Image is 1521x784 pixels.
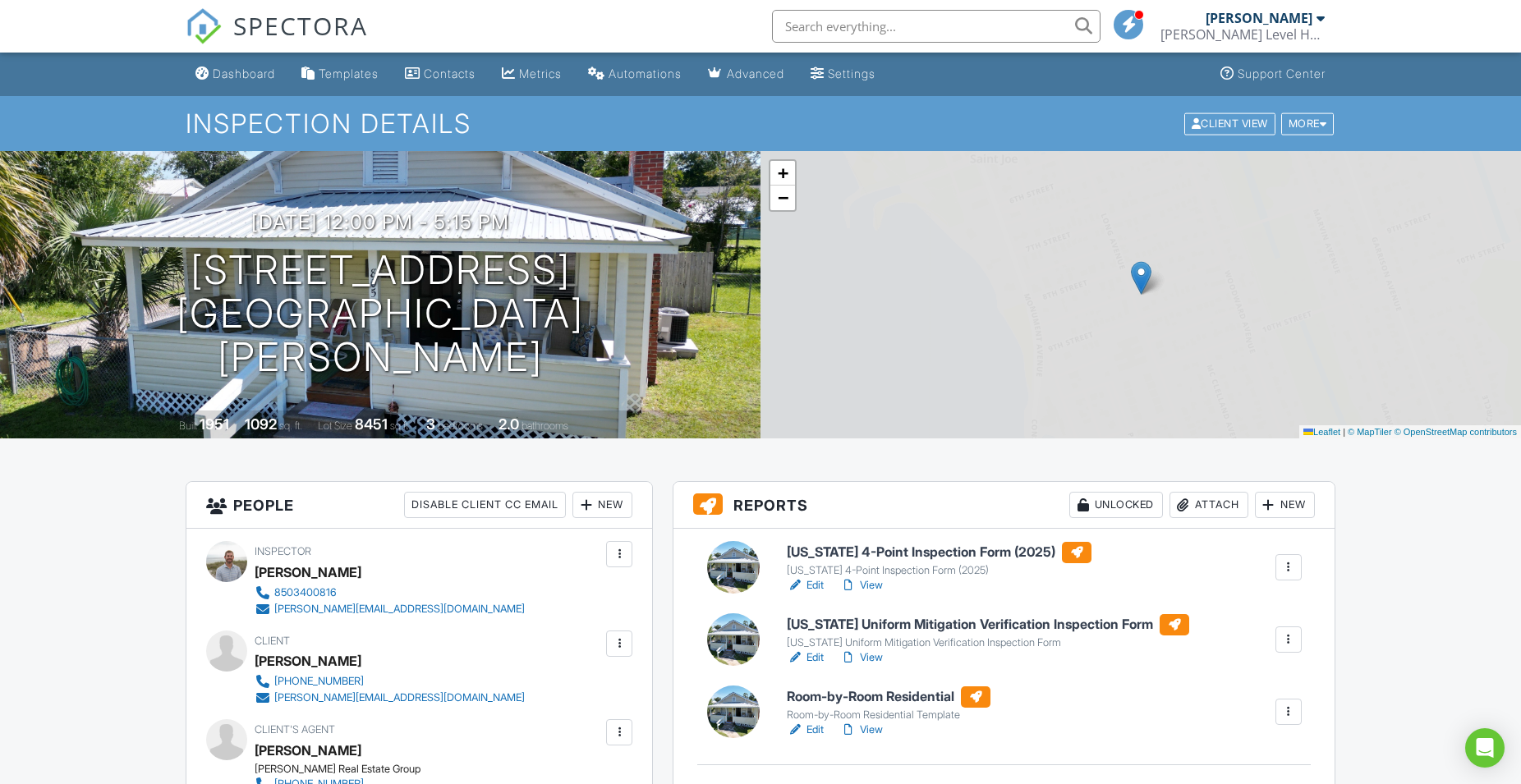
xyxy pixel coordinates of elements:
a: [PHONE_NUMBER] [255,673,525,690]
a: [PERSON_NAME][EMAIL_ADDRESS][DOMAIN_NAME] [255,690,525,706]
span: Lot Size [318,420,352,432]
span: Client [255,635,290,647]
a: Client View [1183,117,1280,129]
div: Seay Level Home Inspections, LLC [1160,26,1325,43]
h6: Room-by-Room Residential [787,686,990,708]
h6: [US_STATE] 4-Point Inspection Form (2025) [787,542,1091,563]
div: Advanced [727,66,784,80]
div: [PERSON_NAME][EMAIL_ADDRESS][DOMAIN_NAME] [274,603,525,616]
div: Open Intercom Messenger [1465,728,1505,768]
div: New [1255,492,1315,518]
a: View [840,577,883,594]
span: SPECTORA [233,8,368,43]
a: Settings [804,59,882,89]
a: [PERSON_NAME][EMAIL_ADDRESS][DOMAIN_NAME] [255,601,525,617]
div: Unlocked [1069,492,1163,518]
span: − [778,187,788,208]
span: sq.ft. [390,420,411,432]
div: New [572,492,632,518]
div: [PERSON_NAME] [255,649,361,673]
img: Marker [1131,261,1151,295]
a: Support Center [1214,59,1332,89]
div: Contacts [424,66,476,80]
a: [US_STATE] 4-Point Inspection Form (2025) [US_STATE] 4-Point Inspection Form (2025) [787,542,1091,578]
div: Disable Client CC Email [404,492,566,518]
div: [PERSON_NAME] [255,560,361,585]
h3: Reports [673,482,1335,529]
div: Settings [828,66,875,80]
div: [PHONE_NUMBER] [274,675,364,688]
div: [US_STATE] Uniform Mitigation Verification Inspection Form [787,636,1189,649]
a: SPECTORA [186,22,368,57]
div: Metrics [519,66,562,80]
div: Templates [319,66,379,80]
div: Automations [609,66,682,80]
img: The Best Home Inspection Software - Spectora [186,8,222,44]
div: 2.0 [499,415,519,433]
div: Room-by-Room Residential Template [787,708,990,722]
a: Edit [787,577,824,594]
h1: [STREET_ADDRESS] [GEOGRAPHIC_DATA][PERSON_NAME] [26,249,734,378]
div: More [1281,112,1335,135]
a: © MapTiler [1348,427,1392,437]
div: 1951 [200,415,229,433]
a: Edit [787,649,824,666]
div: [PERSON_NAME] [1206,10,1312,26]
span: | [1343,427,1345,437]
span: bathrooms [522,420,568,432]
h1: Inspection Details [186,109,1335,138]
a: © OpenStreetMap contributors [1395,427,1517,437]
div: Attach [1169,492,1248,518]
div: Client View [1184,112,1275,135]
span: bedrooms [438,420,483,432]
a: Automations (Basic) [581,59,688,89]
div: [PERSON_NAME] Real Estate Group [255,763,538,776]
a: 8503400816 [255,585,525,601]
a: Edit [787,722,824,738]
div: 3 [426,415,435,433]
a: Leaflet [1303,427,1340,437]
div: 8503400816 [274,586,337,599]
a: [US_STATE] Uniform Mitigation Verification Inspection Form [US_STATE] Uniform Mitigation Verifica... [787,614,1189,650]
div: 8451 [355,415,388,433]
h3: [DATE] 12:00 pm - 5:15 pm [251,211,509,233]
h3: People [186,482,652,529]
div: [US_STATE] 4-Point Inspection Form (2025) [787,564,1091,577]
a: Contacts [398,59,482,89]
a: Dashboard [189,59,282,89]
div: Dashboard [213,66,275,80]
span: Client's Agent [255,723,335,736]
a: Templates [295,59,385,89]
a: Room-by-Room Residential Room-by-Room Residential Template [787,686,990,722]
span: Inspector [255,545,311,557]
span: + [778,163,788,183]
a: Zoom in [770,161,795,186]
a: Zoom out [770,186,795,210]
a: Metrics [495,59,568,89]
div: 1092 [245,415,277,433]
a: View [840,649,883,666]
span: sq. ft. [279,420,302,432]
a: Advanced [701,59,791,89]
a: View [840,722,883,738]
input: Search everything... [772,10,1101,43]
div: Support Center [1238,66,1326,80]
a: [PERSON_NAME] [255,738,361,763]
h6: [US_STATE] Uniform Mitigation Verification Inspection Form [787,614,1189,635]
div: [PERSON_NAME][EMAIL_ADDRESS][DOMAIN_NAME] [274,691,525,704]
span: Built [179,420,197,432]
